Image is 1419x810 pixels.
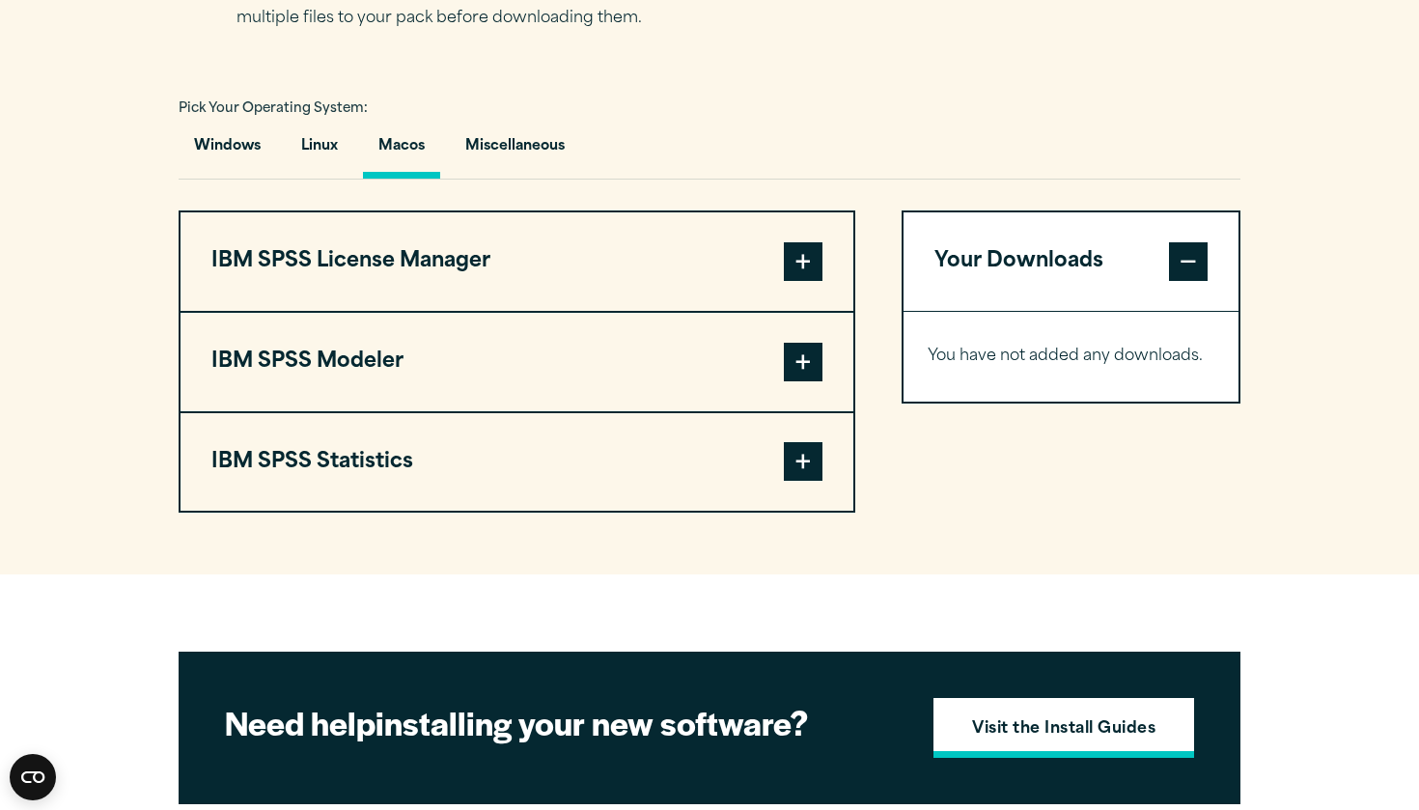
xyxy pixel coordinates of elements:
[933,698,1194,758] a: Visit the Install Guides
[179,102,368,115] span: Pick Your Operating System:
[363,124,440,179] button: Macos
[904,212,1238,311] button: Your Downloads
[181,313,853,411] button: IBM SPSS Modeler
[179,124,276,179] button: Windows
[972,717,1155,742] strong: Visit the Install Guides
[904,311,1238,402] div: Your Downloads
[225,699,376,745] strong: Need help
[181,413,853,512] button: IBM SPSS Statistics
[928,343,1214,371] p: You have not added any downloads.
[450,124,580,179] button: Miscellaneous
[286,124,353,179] button: Linux
[225,701,901,744] h2: installing your new software?
[181,212,853,311] button: IBM SPSS License Manager
[10,754,56,800] button: Open CMP widget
